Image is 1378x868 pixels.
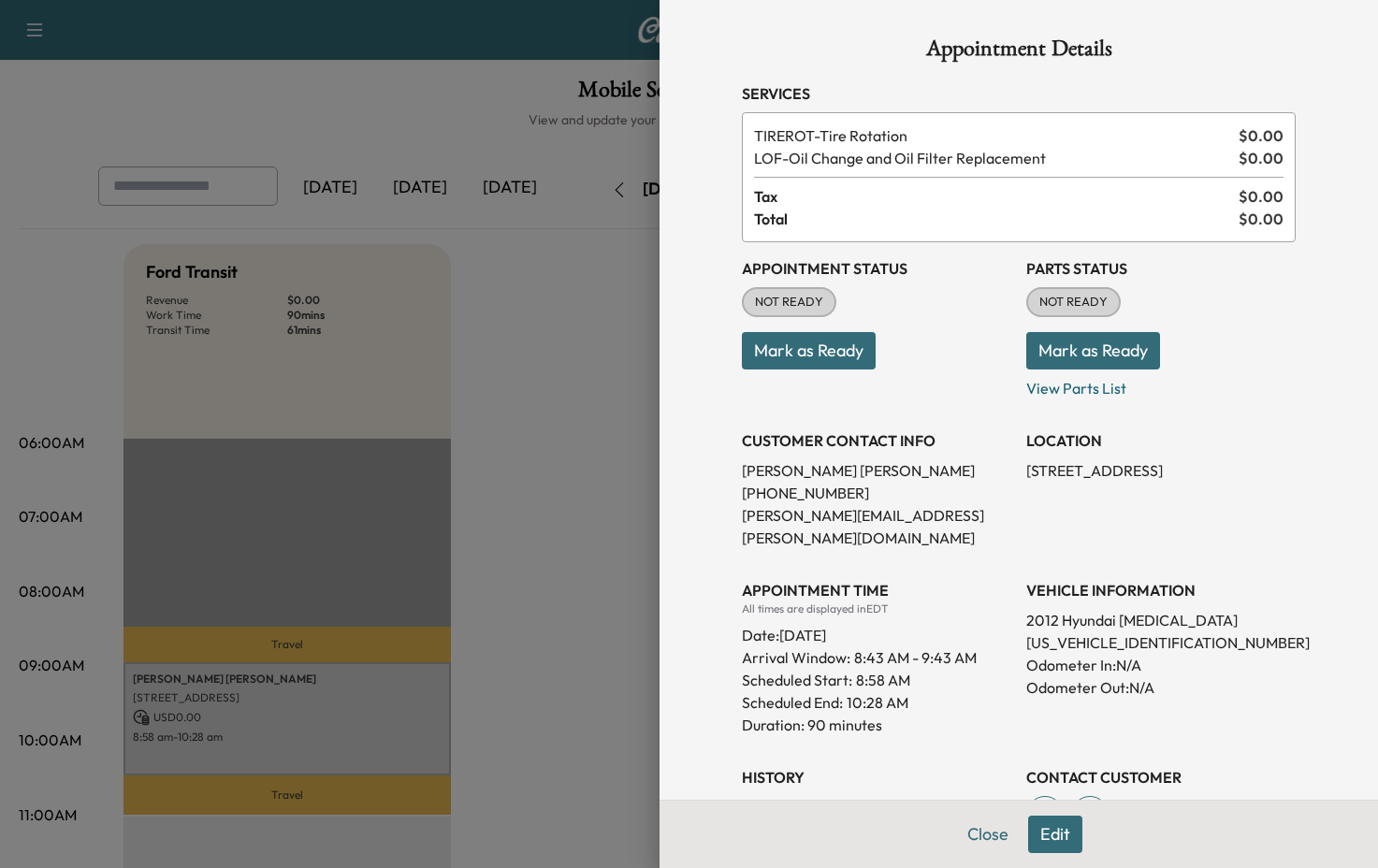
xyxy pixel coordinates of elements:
[1239,147,1284,169] span: $ 0.00
[744,293,834,311] span: NOT READY
[742,714,1011,736] p: Duration: 90 minutes
[955,816,1021,853] button: Close
[856,669,910,691] p: 8:58 AM
[742,504,1011,549] p: [PERSON_NAME][EMAIL_ADDRESS][PERSON_NAME][DOMAIN_NAME]
[742,796,1011,818] p: Created By : [PERSON_NAME]
[1026,609,1296,631] p: 2012 Hyundai [MEDICAL_DATA]
[847,691,908,714] p: 10:28 AM
[1026,369,1296,399] p: View Parts List
[1239,185,1284,208] span: $ 0.00
[1026,257,1296,280] h3: Parts Status
[754,147,1231,169] span: Oil Change and Oil Filter Replacement
[1239,124,1284,147] span: $ 0.00
[1026,654,1296,676] p: Odometer In: N/A
[742,766,1011,788] h3: History
[742,601,1011,616] div: All times are displayed in EDT
[742,616,1011,646] div: Date: [DATE]
[754,208,1239,230] span: Total
[742,82,1296,105] h3: Services
[742,579,1011,601] h3: APPOINTMENT TIME
[742,459,1011,482] p: [PERSON_NAME] [PERSON_NAME]
[742,646,1011,669] p: Arrival Window:
[742,669,852,691] p: Scheduled Start:
[1026,766,1296,788] h3: CONTACT CUSTOMER
[742,37,1296,67] h1: Appointment Details
[854,646,977,669] span: 8:43 AM - 9:43 AM
[1026,631,1296,654] p: [US_VEHICLE_IDENTIFICATION_NUMBER]
[1028,816,1082,853] button: Edit
[1026,676,1296,699] p: Odometer Out: N/A
[754,124,1231,147] span: Tire Rotation
[1026,459,1296,482] p: [STREET_ADDRESS]
[1026,332,1160,369] button: Mark as Ready
[742,429,1011,452] h3: CUSTOMER CONTACT INFO
[754,185,1239,208] span: Tax
[742,482,1011,504] p: [PHONE_NUMBER]
[1026,579,1296,601] h3: VEHICLE INFORMATION
[1028,293,1119,311] span: NOT READY
[1239,208,1284,230] span: $ 0.00
[742,257,1011,280] h3: Appointment Status
[742,332,876,369] button: Mark as Ready
[742,691,843,714] p: Scheduled End:
[1026,429,1296,452] h3: LOCATION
